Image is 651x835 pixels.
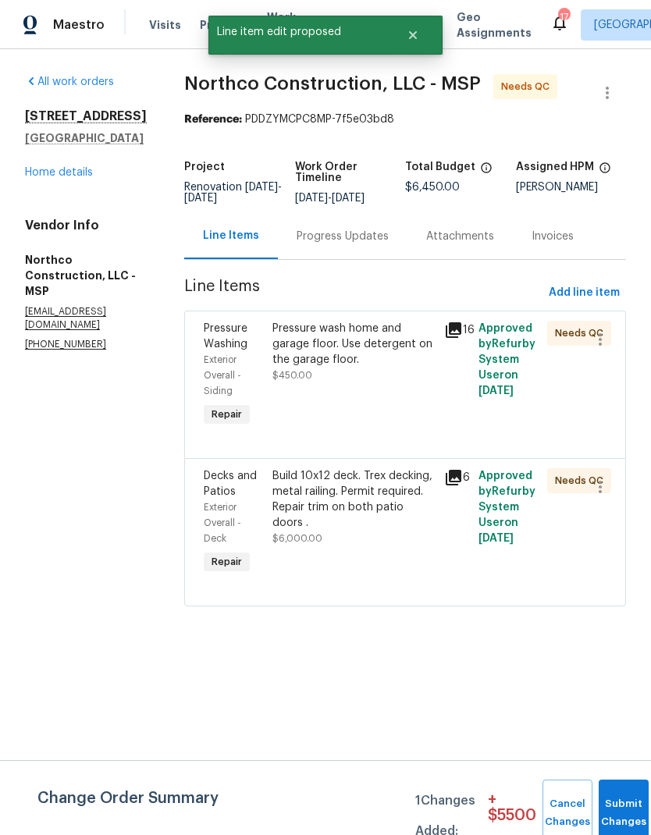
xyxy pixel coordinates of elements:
[444,321,469,339] div: 16
[478,533,514,544] span: [DATE]
[478,323,535,396] span: Approved by Refurby System User on
[184,182,282,204] span: Renovation
[149,17,181,33] span: Visits
[516,182,627,193] div: [PERSON_NAME]
[184,279,542,307] span: Line Items
[184,182,282,204] span: -
[516,162,594,172] h5: Assigned HPM
[426,229,494,244] div: Attachments
[184,74,481,93] span: Northco Construction, LLC - MSP
[205,407,248,422] span: Repair
[272,468,435,531] div: Build 10x12 deck. Trex decking, metal railing. Permit required. Repair trim on both patio doors .
[501,79,556,94] span: Needs QC
[25,167,93,178] a: Home details
[555,325,610,341] span: Needs QC
[245,182,278,193] span: [DATE]
[532,229,574,244] div: Invoices
[549,283,620,303] span: Add line item
[204,503,241,543] span: Exterior Overall - Deck
[555,473,610,489] span: Needs QC
[405,162,475,172] h5: Total Budget
[332,193,365,204] span: [DATE]
[478,471,535,544] span: Approved by Refurby System User on
[204,323,247,350] span: Pressure Washing
[204,355,241,396] span: Exterior Overall - Siding
[184,112,626,127] div: PDDZYMCPC8MP-7f5e03bd8
[558,9,569,25] div: 17
[272,371,312,380] span: $450.00
[267,9,307,41] span: Work Orders
[184,193,217,204] span: [DATE]
[53,17,105,33] span: Maestro
[25,76,114,87] a: All work orders
[478,386,514,396] span: [DATE]
[599,162,611,182] span: The hpm assigned to this work order.
[387,20,439,51] button: Close
[25,252,147,299] h5: Northco Construction, LLC - MSP
[542,279,626,307] button: Add line item
[184,114,242,125] b: Reference:
[295,162,406,183] h5: Work Order Timeline
[25,218,147,233] h4: Vendor Info
[272,534,322,543] span: $6,000.00
[295,193,365,204] span: -
[444,468,469,487] div: 6
[184,162,225,172] h5: Project
[203,228,259,243] div: Line Items
[208,16,387,48] span: Line item edit proposed
[200,17,248,33] span: Projects
[204,471,257,497] span: Decks and Patios
[297,229,389,244] div: Progress Updates
[457,9,532,41] span: Geo Assignments
[480,162,493,182] span: The total cost of line items that have been proposed by Opendoor. This sum includes line items th...
[405,182,460,193] span: $6,450.00
[295,193,328,204] span: [DATE]
[205,554,248,570] span: Repair
[272,321,435,368] div: Pressure wash home and garage floor. Use detergent on the garage floor.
